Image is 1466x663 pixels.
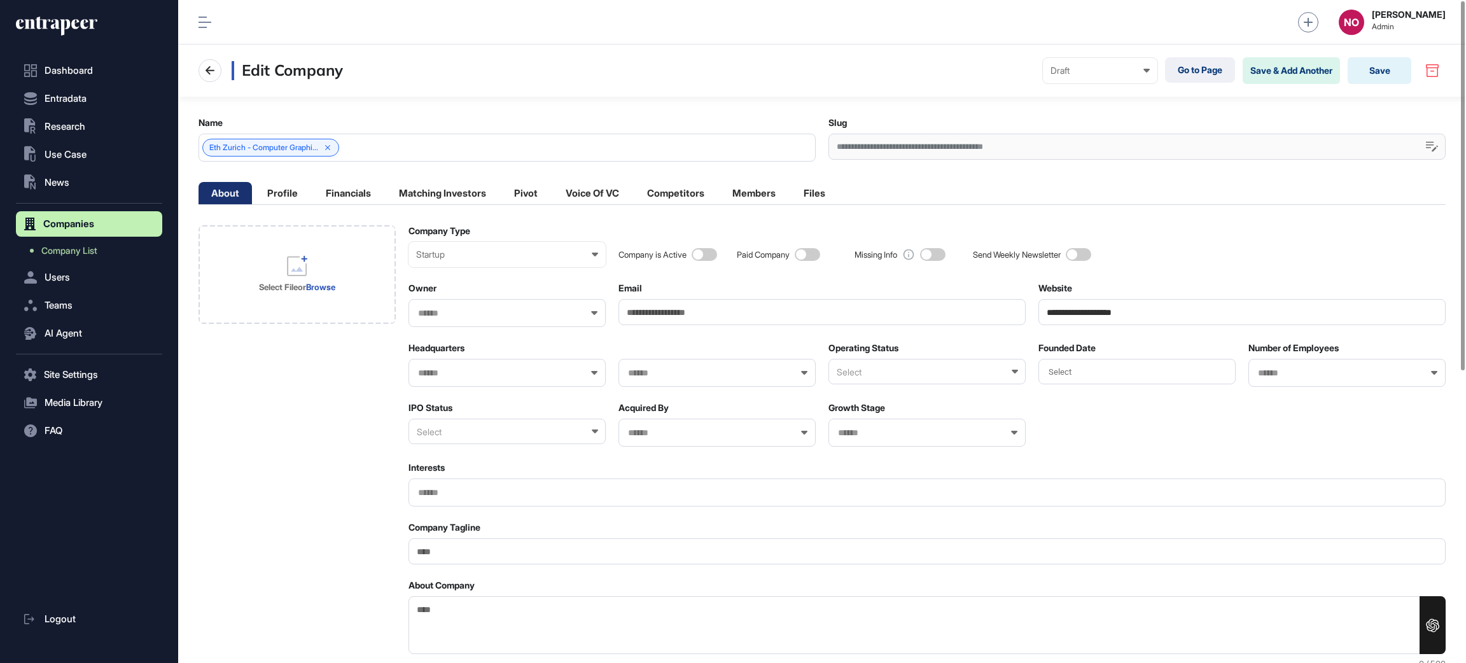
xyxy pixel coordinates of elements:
[45,66,93,76] span: Dashboard
[1165,57,1235,83] a: Go to Page
[1248,343,1339,353] label: Number of Employees
[45,614,76,624] span: Logout
[16,362,162,387] button: Site Settings
[232,61,343,80] h3: Edit Company
[1372,22,1446,31] span: Admin
[16,321,162,346] button: AI Agent
[16,265,162,290] button: Users
[408,226,470,236] label: Company Type
[45,300,73,311] span: Teams
[408,580,475,590] label: About Company
[828,118,847,128] label: Slug
[255,182,311,204] li: Profile
[1348,57,1411,84] button: Save
[45,426,62,436] span: FAQ
[408,343,464,353] label: Headquarters
[45,150,87,160] span: Use Case
[199,225,396,324] div: Select FileorBrowse
[618,403,669,413] label: Acquired By
[16,293,162,318] button: Teams
[259,281,335,293] div: or
[45,328,82,338] span: AI Agent
[16,142,162,167] button: Use Case
[408,463,445,473] label: Interests
[22,239,162,262] a: Company List
[720,182,788,204] li: Members
[45,94,87,104] span: Entradata
[737,250,790,260] div: Paid Company
[408,283,436,293] label: Owner
[199,182,252,204] li: About
[44,370,98,380] span: Site Settings
[199,225,396,324] div: Company Logo
[16,606,162,632] a: Logout
[408,419,606,444] div: Select
[408,403,452,413] label: IPO Status
[791,182,838,204] li: Files
[45,272,70,283] span: Users
[634,182,717,204] li: Competitors
[828,343,898,353] label: Operating Status
[553,182,632,204] li: Voice Of VC
[199,118,223,128] label: Name
[386,182,499,204] li: Matching Investors
[1339,10,1364,35] button: NO
[41,246,97,256] span: Company List
[855,250,897,260] div: Missing Info
[306,282,335,292] a: Browse
[16,211,162,237] button: Companies
[16,390,162,415] button: Media Library
[313,182,384,204] li: Financials
[1038,283,1072,293] label: Website
[828,359,1026,384] div: Select
[16,86,162,111] button: Entradata
[209,143,318,152] span: Eth Zurich - Computer Graphi...
[416,249,598,260] div: Startup
[973,250,1061,260] div: Send Weekly Newsletter
[408,522,480,533] label: Company Tagline
[1372,10,1446,20] strong: [PERSON_NAME]
[828,403,885,413] label: Growth Stage
[45,178,69,188] span: News
[45,398,102,408] span: Media Library
[16,114,162,139] button: Research
[16,170,162,195] button: News
[501,182,550,204] li: Pivot
[1051,66,1150,76] div: Draft
[16,58,162,83] a: Dashboard
[618,250,687,260] div: Company is Active
[43,219,94,229] span: Companies
[1038,343,1096,353] label: Founded Date
[259,282,298,292] strong: Select File
[1243,57,1340,84] button: Save & Add Another
[16,418,162,443] button: FAQ
[1049,367,1072,377] span: Select
[45,122,85,132] span: Research
[618,283,642,293] label: Email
